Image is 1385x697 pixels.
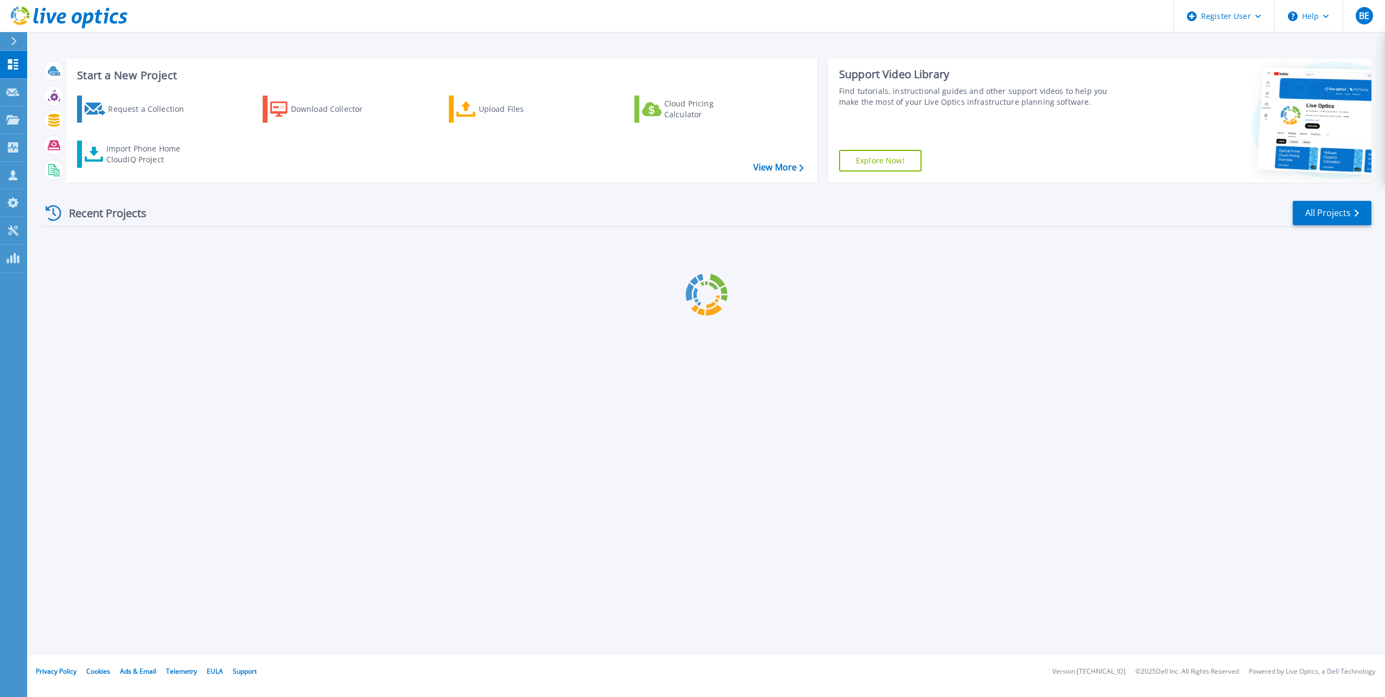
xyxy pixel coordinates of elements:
div: Download Collector [291,98,378,120]
h3: Start a New Project [77,69,803,81]
a: EULA [207,667,223,676]
div: Support Video Library [839,67,1120,81]
span: BE [1359,11,1369,20]
div: Recent Projects [42,200,161,226]
div: Find tutorials, instructional guides and other support videos to help you make the most of your L... [839,86,1120,107]
a: Cloud Pricing Calculator [634,96,755,123]
a: Cookies [86,667,110,676]
a: Download Collector [263,96,384,123]
a: Upload Files [449,96,570,123]
li: © 2025 Dell Inc. All Rights Reserved [1135,668,1239,675]
a: Telemetry [166,667,197,676]
a: All Projects [1293,201,1371,225]
a: Explore Now! [839,150,922,172]
div: Upload Files [479,98,566,120]
div: Request a Collection [108,98,195,120]
a: Request a Collection [77,96,198,123]
li: Powered by Live Optics, a Dell Technology [1249,668,1375,675]
a: Ads & Email [120,667,156,676]
li: Version: [TECHNICAL_ID] [1052,668,1126,675]
a: View More [753,162,804,173]
a: Support [233,667,257,676]
div: Cloud Pricing Calculator [664,98,751,120]
a: Privacy Policy [36,667,77,676]
div: Import Phone Home CloudIQ Project [106,143,191,165]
